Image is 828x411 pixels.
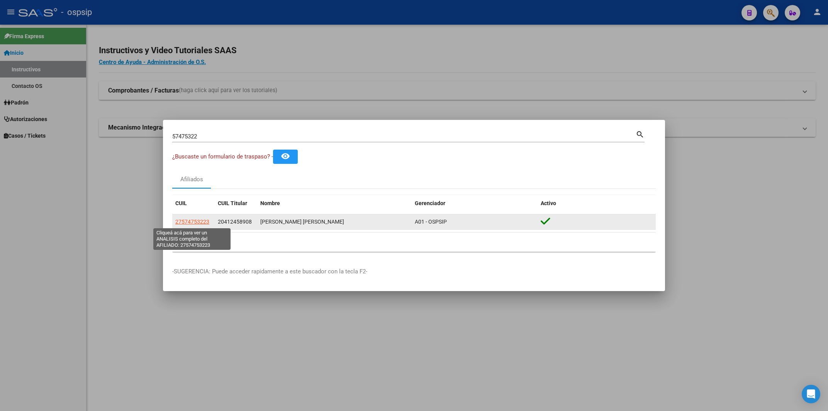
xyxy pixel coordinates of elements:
span: 20412458908 [218,219,252,225]
span: Gerenciador [415,200,445,206]
datatable-header-cell: CUIL [172,195,215,212]
div: [PERSON_NAME] [PERSON_NAME] [260,217,409,226]
datatable-header-cell: Gerenciador [412,195,538,212]
span: CUIL [175,200,187,206]
mat-icon: remove_red_eye [281,152,290,161]
div: Afiliados [180,175,203,184]
span: Nombre [260,200,280,206]
span: CUIL Titular [218,200,247,206]
span: A01 - OSPSIP [415,219,447,225]
datatable-header-cell: CUIL Titular [215,195,257,212]
div: Open Intercom Messenger [802,385,820,403]
datatable-header-cell: Activo [538,195,656,212]
p: -SUGERENCIA: Puede acceder rapidamente a este buscador con la tecla F2- [172,267,656,276]
span: ¿Buscaste un formulario de traspaso? - [172,153,273,160]
span: Activo [541,200,556,206]
span: 27574753223 [175,219,209,225]
div: 1 total [172,232,656,252]
datatable-header-cell: Nombre [257,195,412,212]
mat-icon: search [636,129,645,138]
